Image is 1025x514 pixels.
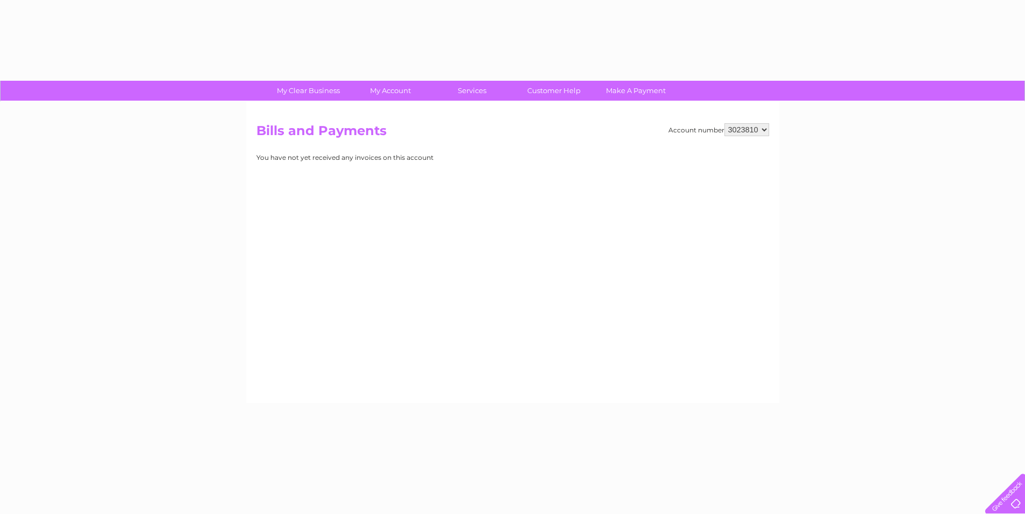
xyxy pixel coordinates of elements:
[256,154,434,161] center: You have not yet received any invoices on this account
[668,123,769,136] div: Account number
[256,123,769,144] h2: Bills and Payments
[591,81,680,101] a: Make A Payment
[510,81,598,101] a: Customer Help
[428,81,517,101] a: Services
[346,81,435,101] a: My Account
[264,81,353,101] a: My Clear Business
